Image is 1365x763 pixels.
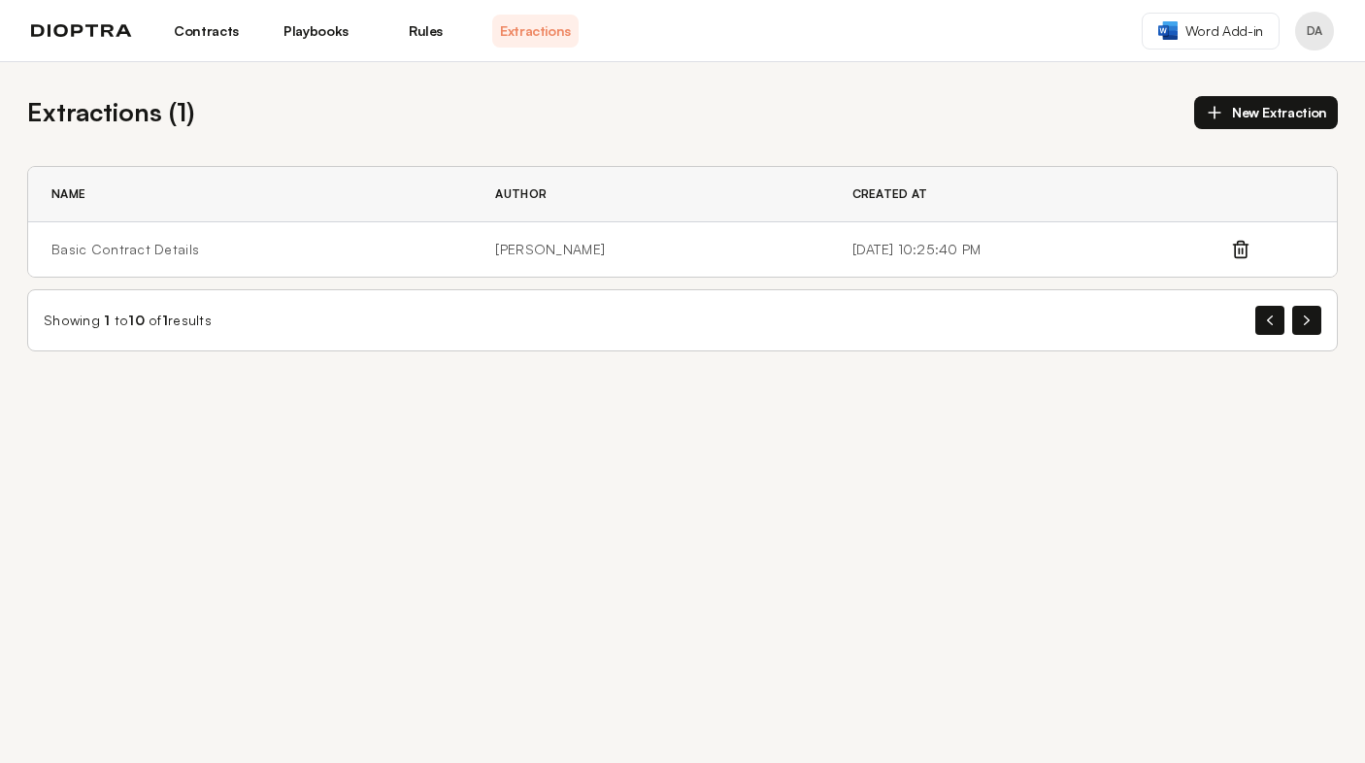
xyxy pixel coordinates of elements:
td: Basic Contract Details [28,222,472,278]
a: Contracts [163,15,250,48]
div: Showing to of results [44,311,212,330]
th: Created At [829,167,1231,222]
button: Next [1292,306,1321,335]
span: 1 [104,312,110,328]
button: Profile menu [1295,12,1334,50]
span: Word Add-in [1185,21,1263,41]
a: Rules [383,15,469,48]
td: [DATE] 10:25:40 PM [829,222,1231,278]
span: 10 [128,312,145,328]
button: Previous [1255,306,1284,335]
button: New Extraction [1194,96,1338,129]
h2: Extractions ( 1 ) [27,93,194,131]
a: Word Add-in [1142,13,1280,50]
a: Extractions [492,15,579,48]
a: Playbooks [273,15,359,48]
th: Author [472,167,828,222]
img: logo [31,24,132,38]
th: Name [28,167,472,222]
img: word [1158,21,1178,40]
span: 1 [162,312,168,328]
td: [PERSON_NAME] [472,222,828,278]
